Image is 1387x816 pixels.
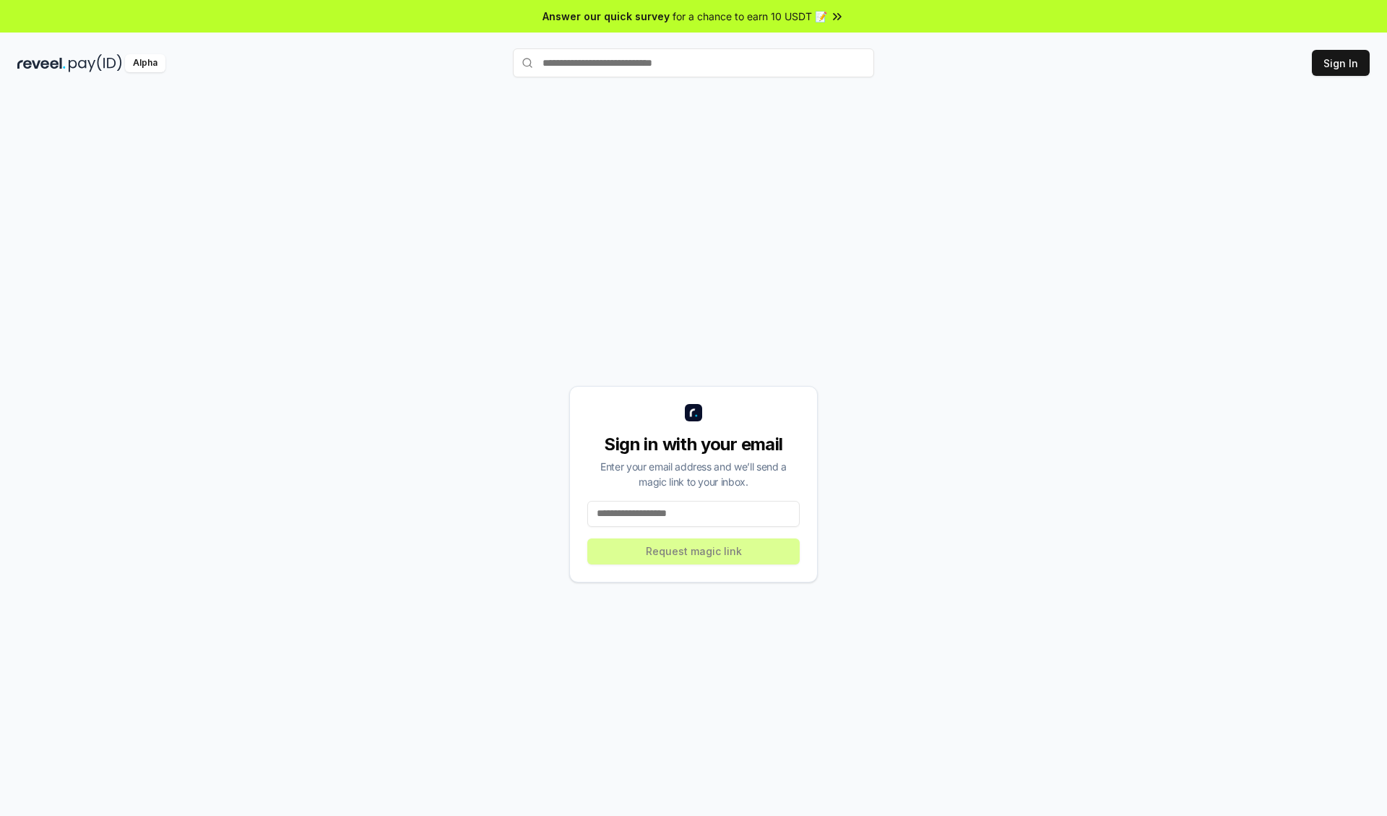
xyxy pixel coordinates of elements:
div: Alpha [125,54,165,72]
img: reveel_dark [17,54,66,72]
span: Answer our quick survey [543,9,670,24]
img: pay_id [69,54,122,72]
div: Sign in with your email [587,433,800,456]
span: for a chance to earn 10 USDT 📝 [673,9,827,24]
img: logo_small [685,404,702,421]
button: Sign In [1312,50,1370,76]
div: Enter your email address and we’ll send a magic link to your inbox. [587,459,800,489]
